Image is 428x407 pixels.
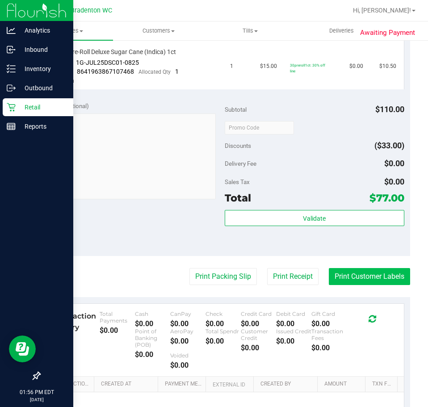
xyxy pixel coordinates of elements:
[241,310,276,317] div: Credit Card
[225,121,294,134] input: Promo Code
[170,328,206,335] div: AeroPay
[241,344,276,352] div: $0.00
[375,105,404,114] span: $110.00
[16,121,69,132] p: Reports
[7,45,16,54] inline-svg: Inbound
[16,44,69,55] p: Inbound
[296,21,387,40] a: Deliveries
[100,326,135,335] div: $0.00
[100,310,135,324] div: Total Payments
[76,59,139,66] span: 1G-JUL25DSC01-0825
[384,177,404,186] span: $0.00
[225,138,251,154] span: Discounts
[170,352,206,359] div: Voided
[4,396,69,403] p: [DATE]
[360,28,415,38] span: Awaiting Payment
[135,328,170,348] div: Point of Banking (POB)
[77,68,134,75] span: 8641963867107468
[113,21,205,40] a: Customers
[369,192,404,204] span: $77.00
[241,328,276,341] div: Customer Credit
[241,319,276,328] div: $0.00
[135,350,170,359] div: $0.00
[225,192,251,204] span: Total
[16,25,69,36] p: Analytics
[16,63,69,74] p: Inventory
[4,388,69,396] p: 01:56 PM EDT
[206,328,241,335] div: Total Spendr
[225,210,404,226] button: Validate
[290,63,325,73] span: 30preroll1ct: 30% off line
[349,62,363,71] span: $0.00
[175,68,179,75] span: 1
[135,310,170,317] div: Cash
[7,122,16,131] inline-svg: Reports
[225,178,250,185] span: Sales Tax
[170,361,206,369] div: $0.00
[101,381,154,388] a: Created At
[7,103,16,112] inline-svg: Retail
[7,64,16,73] inline-svg: Inventory
[267,268,319,285] button: Print Receipt
[9,336,36,362] iframe: Resource center
[230,62,233,71] span: 1
[170,337,206,345] div: $0.00
[384,159,404,168] span: $0.00
[311,319,347,328] div: $0.00
[165,381,202,388] a: Payment Method
[7,84,16,92] inline-svg: Outbound
[276,337,311,345] div: $0.00
[374,141,404,150] span: ($33.00)
[329,268,410,285] button: Print Customer Labels
[225,106,247,113] span: Subtotal
[205,27,296,35] span: Tills
[324,381,362,388] a: Amount
[311,344,347,352] div: $0.00
[311,310,347,317] div: Gift Card
[353,7,411,14] span: Hi, [PERSON_NAME]!
[71,7,112,14] span: Bradenton WC
[206,319,241,328] div: $0.00
[113,27,204,35] span: Customers
[206,377,253,393] th: External ID
[260,381,314,388] a: Created By
[276,319,311,328] div: $0.00
[16,83,69,93] p: Outbound
[206,337,241,345] div: $0.00
[170,319,206,328] div: $0.00
[317,27,366,35] span: Deliveries
[260,62,277,71] span: $15.00
[51,48,176,56] span: FT 1g Pre-Roll Deluxe Sugar Cane (Indica) 1ct
[170,310,206,317] div: CanPay
[16,102,69,113] p: Retail
[225,160,256,167] span: Delivery Fee
[135,319,170,328] div: $0.00
[7,26,16,35] inline-svg: Analytics
[311,328,347,341] div: Transaction Fees
[205,21,296,40] a: Tills
[372,381,394,388] a: Txn Fee
[276,310,311,317] div: Debit Card
[276,328,311,335] div: Issued Credit
[206,310,241,317] div: Check
[138,69,171,75] span: Allocated Qty
[379,62,396,71] span: $10.50
[303,215,326,222] span: Validate
[189,268,257,285] button: Print Packing Slip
